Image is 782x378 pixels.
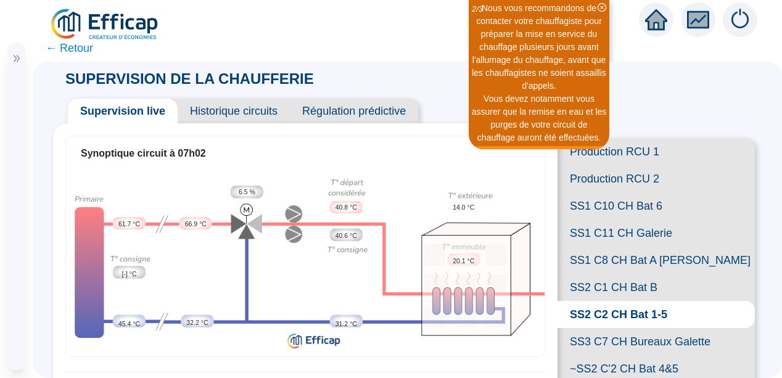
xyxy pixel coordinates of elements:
[53,70,326,87] span: SUPERVISION DE LA CHAUFFERIE
[687,9,709,31] span: fund
[472,4,483,14] i: 2 / 3
[558,301,755,328] span: SS2 C2 CH Bat 1-5
[81,146,530,161] div: Synoptique circuit à 07h02
[471,92,607,144] div: Vous devez notamment vous assurer que la remise en eau et les purges de votre circuit de chauffag...
[598,3,606,12] span: close-circle
[335,203,357,213] span: 40.8 °C
[46,39,93,57] span: ← Retour
[335,319,357,329] span: 31.2 °C
[558,165,755,192] span: Production RCU 2
[335,231,357,241] span: 40.6 °C
[558,192,755,220] span: SS1 C10 CH Bat 6
[645,9,667,31] span: home
[49,7,161,42] img: efficap energie logo
[558,274,755,301] span: SS2 C1 CH Bat B
[66,170,545,353] div: Synoptique
[118,220,140,229] span: 61.7 °C
[558,220,755,247] span: SS1 C11 CH Galerie
[66,170,545,353] img: circuit-supervision.724c8d6b72cc0638e748.png
[239,187,255,197] span: 6.5 %
[723,2,757,37] img: alerts
[178,99,290,123] span: Historique circuits
[471,2,607,92] div: Nous vous recommandons de contacter votre chauffagiste pour préparer la mise en service du chauff...
[558,328,755,355] span: SS3 C7 CH Bureaux Galette
[290,99,418,123] span: Régulation prédictive
[558,138,755,165] span: Production RCU 1
[185,220,207,229] span: 66.9 °C
[12,54,21,63] span: double-right
[453,203,474,213] span: 14.0 °C
[121,269,136,279] span: [-] °C
[118,319,140,329] span: 45.4 °C
[68,99,178,123] span: Supervision live
[558,247,755,274] span: SS1 C8 CH Bat A [PERSON_NAME]
[186,318,208,328] span: 32.2 °C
